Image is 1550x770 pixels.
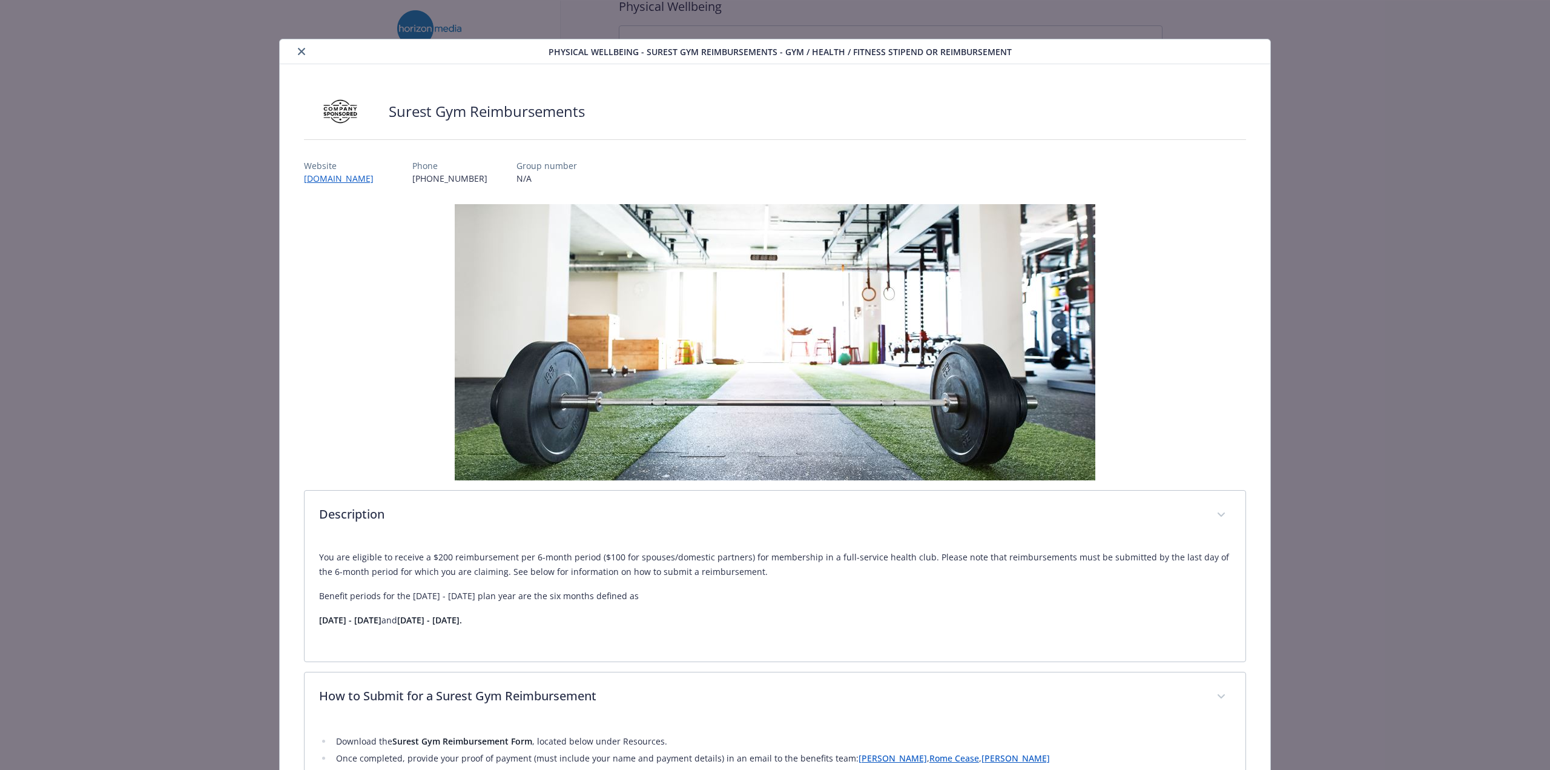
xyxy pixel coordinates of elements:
[412,172,487,185] p: [PHONE_NUMBER]
[319,614,381,626] strong: [DATE] - [DATE]
[319,589,1231,603] p: Benefit periods for the [DATE] - [DATE] plan year are the six months defined as
[929,752,979,764] a: Rome Cease
[981,752,1050,764] a: [PERSON_NAME]
[859,752,927,764] a: [PERSON_NAME]
[392,735,532,747] strong: Surest Gym Reimbursement Form
[305,491,1245,540] div: Description
[389,101,585,122] h2: Surest Gym Reimbursements
[304,173,383,184] a: [DOMAIN_NAME]
[304,159,383,172] p: Website
[294,44,309,59] button: close
[549,45,1012,58] span: Physical Wellbeing - Surest Gym Reimbursements - Gym / Health / Fitness Stipend or reimbursement
[319,613,1231,628] p: and
[412,159,487,172] p: Phone
[319,505,1202,523] p: Description
[319,550,1231,579] p: You are eligible to receive a $200 reimbursement per 6-month period ($100 for spouses/domestic pa...
[305,540,1245,662] div: Description
[455,204,1095,480] img: banner
[319,687,1202,705] p: How to Submit for a Surest Gym Reimbursement
[332,734,1231,749] li: Download the , located below under Resources.
[516,172,577,185] p: N/A
[332,751,1231,766] li: Once completed, provide your proof of payment (must include your name and payment details) in an ...
[304,93,377,130] img: Company Sponsored
[305,672,1245,722] div: How to Submit for a Surest Gym Reimbursement
[516,159,577,172] p: Group number
[397,614,462,626] strong: [DATE] - [DATE].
